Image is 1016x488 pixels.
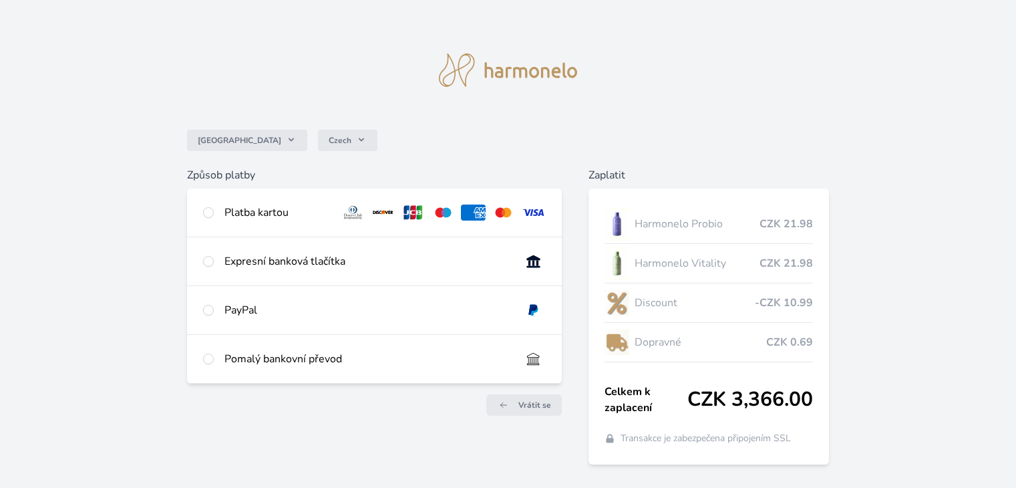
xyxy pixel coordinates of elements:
[605,326,630,359] img: delivery-lo.png
[687,388,813,412] span: CZK 3,366.00
[605,286,630,320] img: discount-lo.png
[605,247,630,280] img: CLEAN_VITALITY_se_stinem_x-lo.jpg
[759,216,813,232] span: CZK 21.98
[491,205,516,221] img: mc.svg
[439,53,578,87] img: logo.svg
[759,255,813,271] span: CZK 21.98
[187,167,561,183] h6: Způsob platby
[755,295,813,311] span: -CZK 10.99
[187,130,307,151] button: [GEOGRAPHIC_DATA]
[486,394,562,416] a: Vrátit se
[318,130,377,151] button: Czech
[518,400,551,410] span: Vrátit se
[605,207,630,241] img: CLEAN_PROBIO_se_stinem_x-lo.jpg
[371,205,395,221] img: discover.svg
[401,205,426,221] img: jcb.svg
[521,351,546,367] img: bankTransfer_IBAN.svg
[605,384,687,416] span: Celkem k zaplacení
[224,351,510,367] div: Pomalý bankovní převod
[521,253,546,269] img: onlineBanking_CZ.svg
[635,334,766,350] span: Dopravné
[224,253,510,269] div: Expresní banková tlačítka
[635,295,754,311] span: Discount
[461,205,486,221] img: amex.svg
[224,205,330,221] div: Platba kartou
[635,216,759,232] span: Harmonelo Probio
[431,205,456,221] img: maestro.svg
[588,167,829,183] h6: Zaplatit
[521,302,546,318] img: paypal.svg
[766,334,813,350] span: CZK 0.69
[621,432,791,445] span: Transakce je zabezpečena připojením SSL
[198,135,281,146] span: [GEOGRAPHIC_DATA]
[521,205,546,221] img: visa.svg
[224,302,510,318] div: PayPal
[329,135,351,146] span: Czech
[341,205,365,221] img: diners.svg
[635,255,759,271] span: Harmonelo Vitality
